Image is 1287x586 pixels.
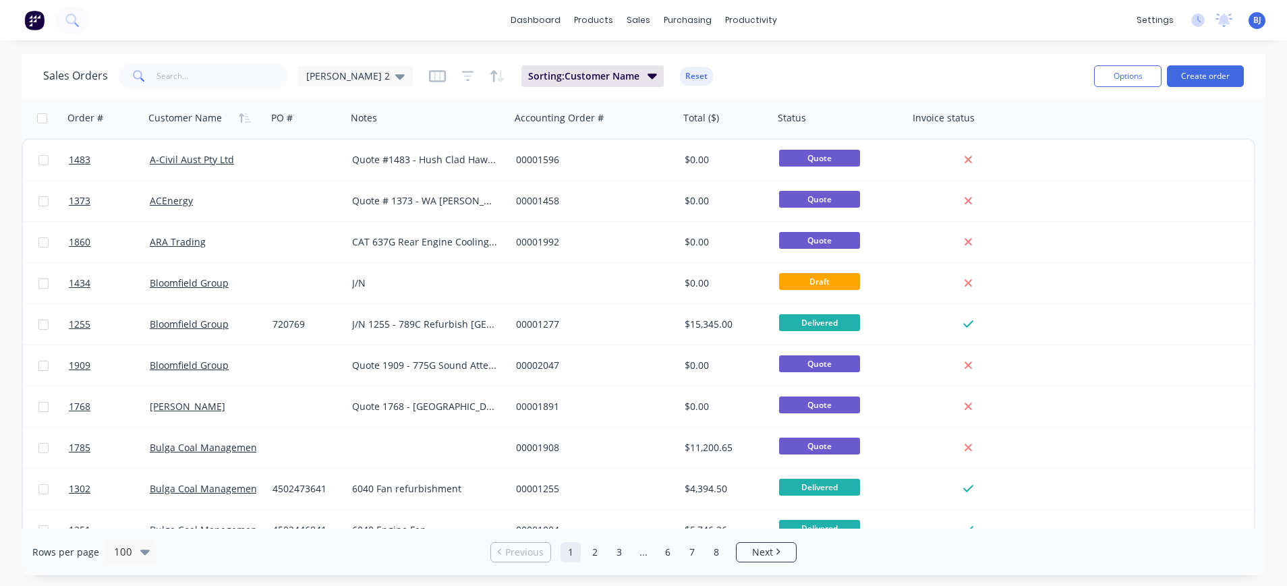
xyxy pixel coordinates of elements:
[685,318,764,331] div: $15,345.00
[69,140,150,180] a: 1483
[69,510,150,550] a: 1251
[69,359,90,372] span: 1909
[752,546,773,559] span: Next
[69,304,150,345] a: 1255
[352,153,498,167] div: Quote #1483 - Hush Clad Hawkesbury City Council
[779,273,860,290] span: Draft
[516,441,666,455] div: 00001908
[273,318,338,331] div: 720769
[69,469,150,509] a: 1302
[306,69,390,83] span: [PERSON_NAME] 2
[352,318,498,331] div: J/N 1255 - 789C Refurbish [GEOGRAPHIC_DATA]
[685,523,764,537] div: $5,746.26
[521,65,664,87] button: Sorting:Customer Name
[683,111,719,125] div: Total ($)
[778,111,806,125] div: Status
[737,546,796,559] a: Next page
[609,542,629,562] a: Page 3
[273,482,338,496] div: 4502473641
[779,232,860,249] span: Quote
[156,63,288,90] input: Search...
[69,222,150,262] a: 1860
[24,10,45,30] img: Factory
[515,111,604,125] div: Accounting Order #
[685,441,764,455] div: $11,200.65
[69,194,90,208] span: 1373
[633,542,654,562] a: Jump forward
[352,400,498,413] div: Quote 1768 - [GEOGRAPHIC_DATA]
[69,441,90,455] span: 1785
[706,542,726,562] a: Page 8
[504,10,567,30] a: dashboard
[1253,14,1261,26] span: BJ
[657,10,718,30] div: purchasing
[150,194,193,207] a: ACEnergy
[352,194,498,208] div: Quote # 1373 - WA [PERSON_NAME] noise reduction
[1094,65,1162,87] button: Options
[779,355,860,372] span: Quote
[150,400,225,413] a: [PERSON_NAME]
[913,111,975,125] div: Invoice status
[69,235,90,249] span: 1860
[685,482,764,496] div: $4,394.50
[150,482,293,495] a: Bulga Coal Management Pty Ltd
[682,542,702,562] a: Page 7
[779,520,860,537] span: Delivered
[567,10,620,30] div: products
[528,69,639,83] span: Sorting: Customer Name
[150,276,229,289] a: Bloomfield Group
[69,181,150,221] a: 1373
[69,428,150,468] a: 1785
[150,153,234,166] a: A-Civil Aust Pty Ltd
[680,67,713,86] button: Reset
[685,153,764,167] div: $0.00
[685,235,764,249] div: $0.00
[69,482,90,496] span: 1302
[685,276,764,290] div: $0.00
[620,10,657,30] div: sales
[685,359,764,372] div: $0.00
[685,194,764,208] div: $0.00
[658,542,678,562] a: Page 6
[150,359,229,372] a: Bloomfield Group
[69,400,90,413] span: 1768
[779,479,860,496] span: Delivered
[69,153,90,167] span: 1483
[351,111,377,125] div: Notes
[43,69,108,82] h1: Sales Orders
[352,523,498,537] div: 6040 Engine Fan
[69,263,150,303] a: 1434
[150,318,229,330] a: Bloomfield Group
[779,438,860,455] span: Quote
[779,397,860,413] span: Quote
[1130,10,1180,30] div: settings
[516,318,666,331] div: 00001277
[505,546,544,559] span: Previous
[273,523,338,537] div: 4502446841
[352,482,498,496] div: 6040 Fan refurbishment
[685,400,764,413] div: $0.00
[516,523,666,537] div: 00001004
[516,153,666,167] div: 00001596
[148,111,222,125] div: Customer Name
[352,235,498,249] div: CAT 637G Rear Engine Cooling Fan
[516,400,666,413] div: 00001891
[779,191,860,208] span: Quote
[561,542,581,562] a: Page 1 is your current page
[69,345,150,386] a: 1909
[69,318,90,331] span: 1255
[32,546,99,559] span: Rows per page
[69,386,150,427] a: 1768
[516,359,666,372] div: 00002047
[585,542,605,562] a: Page 2
[150,441,293,454] a: Bulga Coal Management Pty Ltd
[516,194,666,208] div: 00001458
[779,150,860,167] span: Quote
[352,359,498,372] div: Quote 1909 - 775G Sound Attenuation
[718,10,784,30] div: productivity
[150,523,293,536] a: Bulga Coal Management Pty Ltd
[516,235,666,249] div: 00001992
[69,276,90,290] span: 1434
[67,111,103,125] div: Order #
[516,482,666,496] div: 00001255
